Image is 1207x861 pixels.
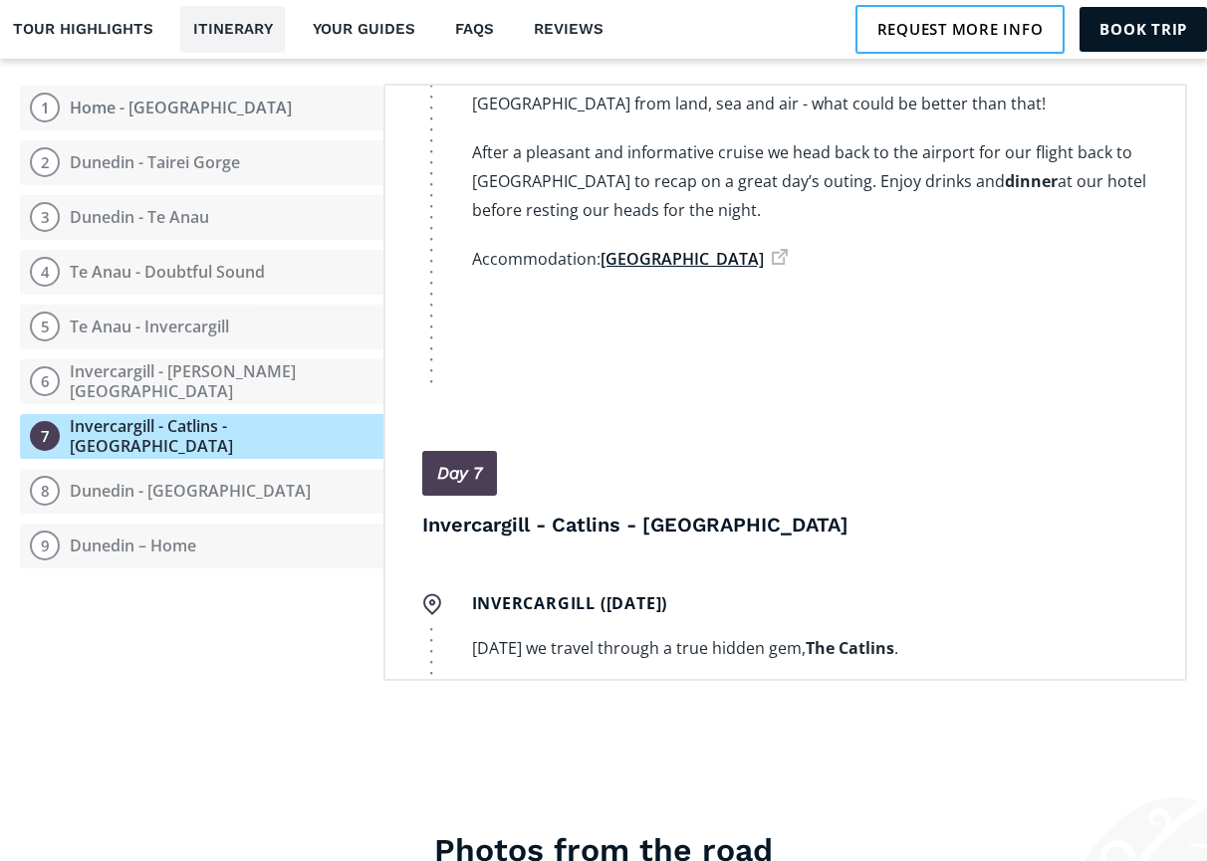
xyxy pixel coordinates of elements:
strong: Invercargill ([DATE]) [472,592,668,614]
div: 5 [30,312,60,341]
button: 5Te Anau - Invercargill [20,305,383,349]
div: Te Anau - Invercargill [70,317,229,337]
div: Home - [GEOGRAPHIC_DATA] [70,98,292,118]
div: 8 [30,476,60,506]
a: Day 7 [422,451,497,496]
div: Dunedin – Home [70,536,196,556]
div: Invercargill - Catlins - [GEOGRAPHIC_DATA] [70,416,373,458]
div: Dunedin - Te Anau [70,207,209,228]
a: Reviews [521,6,615,53]
div: Invercargill - [PERSON_NAME][GEOGRAPHIC_DATA] [70,361,373,403]
strong: The Catlins [806,637,894,659]
p: After a pleasant and informative cruise we head back to the airport for our flight back to [GEOGR... [472,138,1149,225]
a: Your guides [300,6,427,53]
a: [GEOGRAPHIC_DATA] [601,248,788,270]
div: 3 [30,202,60,232]
a: Itinerary [180,6,285,53]
a: Request more info [855,5,1066,53]
a: Book trip [1080,7,1207,51]
div: 6 [30,366,60,396]
div: Dunedin - Tairei Gorge [70,152,240,173]
a: 1Home - [GEOGRAPHIC_DATA] [20,86,383,130]
button: 8Dunedin - [GEOGRAPHIC_DATA] [20,469,383,514]
p: Accommodation: [472,245,1149,274]
button: 4Te Anau - Doubtful Sound [20,250,383,295]
button: 3Dunedin - Te Anau [20,195,383,240]
a: FAQs [442,6,506,53]
div: 7 [30,421,60,451]
button: 7Invercargill - Catlins - [GEOGRAPHIC_DATA] [20,414,383,459]
h4: Invercargill - Catlins - [GEOGRAPHIC_DATA] [422,511,1149,538]
div: Dunedin - [GEOGRAPHIC_DATA] [70,481,311,502]
div: 1 [30,93,60,122]
div: 2 [30,147,60,177]
p: ‍ [472,342,1149,371]
p: [DATE] we travel through a true hidden gem, . [472,634,1149,663]
p: ‍ [472,294,1149,323]
div: Te Anau - Doubtful Sound [70,262,265,283]
button: 9Dunedin – Home [20,524,383,568]
strong: dinner [1005,170,1058,192]
div: 4 [30,257,60,287]
div: 9 [30,531,60,560]
button: 6Invercargill - [PERSON_NAME][GEOGRAPHIC_DATA] [20,359,383,404]
button: 2Dunedin - Tairei Gorge [20,140,383,185]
